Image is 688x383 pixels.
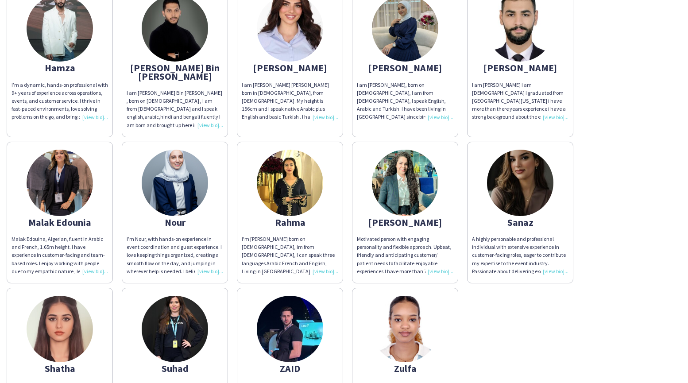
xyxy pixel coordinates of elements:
[357,218,453,226] div: [PERSON_NAME]
[242,235,338,275] div: I'm [PERSON_NAME] born on [DEMOGRAPHIC_DATA], im from [DEMOGRAPHIC_DATA], I can speak three langu...
[372,150,438,216] img: thumb-63cffb357dd47.jpg
[12,218,108,226] div: Malak Edounia
[142,296,208,362] img: thumb-65846a8754f2b.jpeg
[257,296,323,362] img: thumb-67f3907f3c155.jpeg
[242,364,338,372] div: ZAID
[357,364,453,372] div: Zulfa
[12,235,108,275] div: Malak Edouina, Algerian, fluent in Arabic and French, 1.65m height. I have experience in customer...
[127,218,223,226] div: Nour
[12,64,108,72] div: Hamza
[242,81,338,121] div: I am [PERSON_NAME] [PERSON_NAME] born in [DEMOGRAPHIC_DATA], from [DEMOGRAPHIC_DATA]. My height i...
[487,150,553,216] img: thumb-688835faa37ed.jpeg
[357,81,453,121] div: I am [PERSON_NAME], born on [DEMOGRAPHIC_DATA], I am from [DEMOGRAPHIC_DATA], I speak English, Ar...
[127,89,223,129] div: I am [PERSON_NAME] Bin [PERSON_NAME] , born on [DEMOGRAPHIC_DATA] , I am from [DEMOGRAPHIC_DATA] ...
[357,235,453,275] div: Motivated person with engaging personality and flexible approach. Upbeat, friendly and anticipati...
[12,364,108,372] div: Shatha
[357,64,453,72] div: [PERSON_NAME]
[127,364,223,372] div: Suhad
[372,296,438,362] img: thumb-68d3d6303a875.jpg
[472,81,568,121] div: I am [PERSON_NAME] i am [DEMOGRAPHIC_DATA] I graduated from [GEOGRAPHIC_DATA][US_STATE] i have mo...
[472,218,568,226] div: Sanaz
[27,150,93,216] img: thumb-68c325b6d7d80.png
[242,64,338,72] div: [PERSON_NAME]
[12,81,108,121] div: I’m a dynamic, hands-on professional with 9+ years of experience across operations, events, and c...
[27,296,93,362] img: thumb-68e12a5e7a59f.jpeg
[127,235,223,275] div: I’m Nour, with hands-on experience in event coordination and guest experience. I love keeping thi...
[242,218,338,226] div: Rahma
[472,235,568,275] div: A highly personable and professional individual with extensive experience in customer-facing role...
[142,150,208,216] img: thumb-e4b89760-b8cd-46b2-b773-2885b990931a.jpg
[127,64,223,80] div: [PERSON_NAME] Bin [PERSON_NAME]
[472,64,568,72] div: [PERSON_NAME]
[257,150,323,216] img: thumb-62c566a6-807b-4ab1-beaf-6d9dc91b1ccd.jpg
